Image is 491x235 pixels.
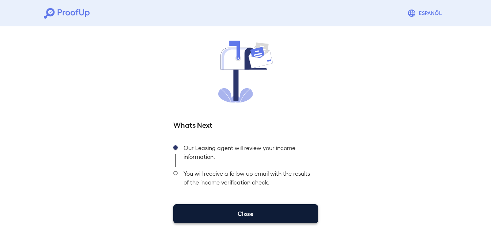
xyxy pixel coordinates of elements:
[173,119,318,130] h5: Whats Next
[178,141,318,167] div: Our Leasing agent will review your income information.
[178,167,318,193] div: You will receive a follow up email with the results of the income verification check.
[173,204,318,223] button: Close
[404,6,447,20] button: Espanõl
[218,41,273,102] img: received.svg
